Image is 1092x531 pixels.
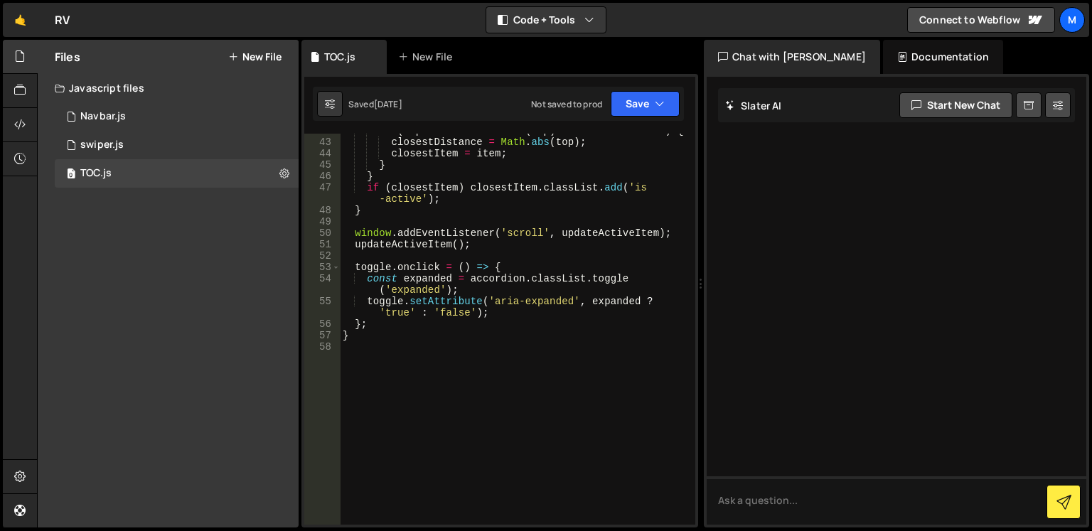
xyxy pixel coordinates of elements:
[324,50,355,64] div: TOC.js
[1059,7,1085,33] a: M
[304,296,341,318] div: 55
[486,7,606,33] button: Code + Tools
[80,110,126,123] div: Navbar.js
[304,205,341,216] div: 48
[704,40,880,74] div: Chat with [PERSON_NAME]
[304,250,341,262] div: 52
[611,91,680,117] button: Save
[304,330,341,341] div: 57
[67,169,75,181] span: 0
[304,318,341,330] div: 56
[304,239,341,250] div: 51
[304,148,341,159] div: 44
[883,40,1003,74] div: Documentation
[55,11,70,28] div: RV
[80,167,112,180] div: TOC.js
[304,216,341,227] div: 49
[3,3,38,37] a: 🤙
[80,139,124,151] div: swiper.js
[899,92,1012,118] button: Start new chat
[38,74,299,102] div: Javascript files
[55,159,299,188] div: 14580/37712.js
[725,99,782,112] h2: Slater AI
[55,49,80,65] h2: Files
[304,341,341,353] div: 58
[55,131,299,159] div: 14580/38893.js
[304,136,341,148] div: 43
[907,7,1055,33] a: Connect to Webflow
[304,262,341,273] div: 53
[348,98,402,110] div: Saved
[55,102,299,131] div: 14580/37790.js
[304,273,341,296] div: 54
[398,50,458,64] div: New File
[531,98,602,110] div: Not saved to prod
[304,227,341,239] div: 50
[304,159,341,171] div: 45
[374,98,402,110] div: [DATE]
[304,171,341,182] div: 46
[304,182,341,205] div: 47
[228,51,282,63] button: New File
